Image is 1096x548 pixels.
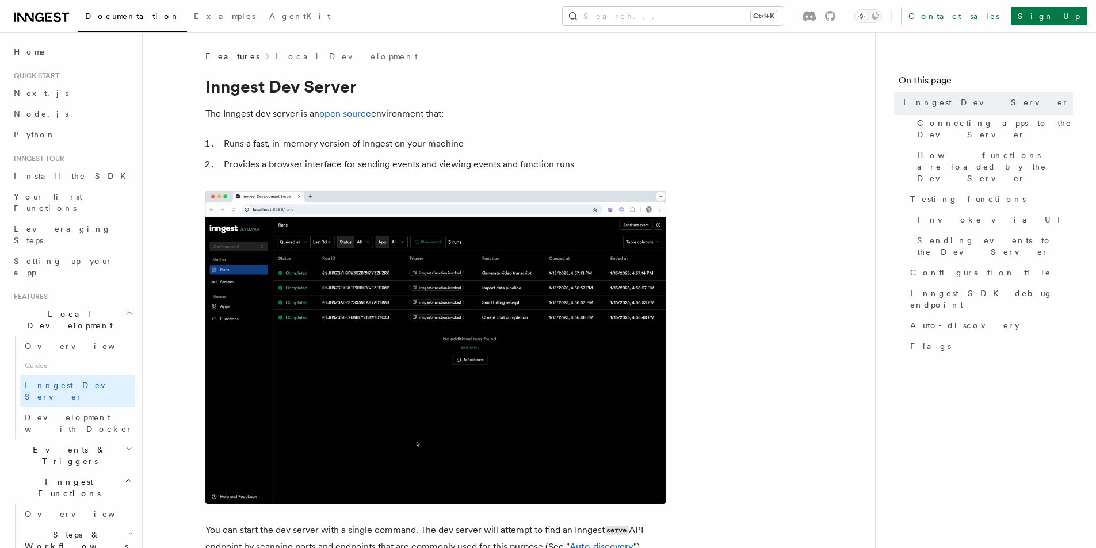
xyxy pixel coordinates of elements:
[917,150,1073,184] span: How functions are loaded by the Dev Server
[205,191,666,504] img: Dev Server Demo
[14,46,46,58] span: Home
[25,509,143,519] span: Overview
[20,407,135,439] a: Development with Docker
[899,74,1073,92] h4: On this page
[9,124,135,145] a: Python
[78,3,187,32] a: Documentation
[563,7,784,25] button: Search...Ctrl+K
[205,51,259,62] span: Features
[910,320,1019,331] span: Auto-discovery
[9,251,135,283] a: Setting up your app
[912,230,1073,262] a: Sending events to the Dev Server
[9,104,135,124] a: Node.js
[25,381,123,401] span: Inngest Dev Server
[20,357,135,375] span: Guides
[9,444,125,467] span: Events & Triggers
[906,336,1073,357] a: Flags
[9,71,59,81] span: Quick start
[20,336,135,357] a: Overview
[899,92,1073,113] a: Inngest Dev Server
[14,192,82,213] span: Your first Functions
[9,186,135,219] a: Your first Functions
[20,504,135,524] a: Overview
[14,130,56,139] span: Python
[319,108,371,119] a: open source
[751,10,777,22] kbd: Ctrl+K
[1011,7,1087,25] a: Sign Up
[220,156,666,173] li: Provides a browser interface for sending events and viewing events and function runs
[14,109,68,118] span: Node.js
[194,12,255,21] span: Examples
[9,304,135,336] button: Local Development
[25,342,143,351] span: Overview
[9,219,135,251] a: Leveraging Steps
[14,89,68,98] span: Next.js
[917,117,1073,140] span: Connecting apps to the Dev Server
[9,154,64,163] span: Inngest tour
[20,375,135,407] a: Inngest Dev Server
[910,267,1051,278] span: Configuration file
[14,171,133,181] span: Install the SDK
[205,76,666,97] h1: Inngest Dev Server
[910,288,1073,311] span: Inngest SDK debug endpoint
[205,106,666,122] p: The Inngest dev server is an environment that:
[220,136,666,152] li: Runs a fast, in-memory version of Inngest on your machine
[276,51,418,62] a: Local Development
[903,97,1069,108] span: Inngest Dev Server
[85,12,180,21] span: Documentation
[917,214,1070,225] span: Invoke via UI
[906,315,1073,336] a: Auto-discovery
[9,476,124,499] span: Inngest Functions
[912,145,1073,189] a: How functions are loaded by the Dev Server
[9,41,135,62] a: Home
[9,439,135,472] button: Events & Triggers
[9,336,135,439] div: Local Development
[25,413,133,434] span: Development with Docker
[187,3,262,31] a: Examples
[910,193,1026,205] span: Testing functions
[854,9,882,23] button: Toggle dark mode
[9,472,135,504] button: Inngest Functions
[262,3,337,31] a: AgentKit
[605,526,629,535] code: serve
[901,7,1006,25] a: Contact sales
[910,340,951,352] span: Flags
[269,12,330,21] span: AgentKit
[906,189,1073,209] a: Testing functions
[906,283,1073,315] a: Inngest SDK debug endpoint
[9,83,135,104] a: Next.js
[912,209,1073,230] a: Invoke via UI
[9,292,48,301] span: Features
[912,113,1073,145] a: Connecting apps to the Dev Server
[9,308,125,331] span: Local Development
[14,256,113,277] span: Setting up your app
[917,235,1073,258] span: Sending events to the Dev Server
[9,166,135,186] a: Install the SDK
[906,262,1073,283] a: Configuration file
[14,224,111,245] span: Leveraging Steps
